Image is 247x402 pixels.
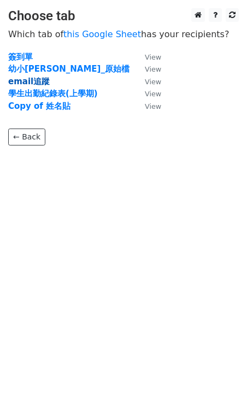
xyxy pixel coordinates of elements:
h3: Choose tab [8,8,239,24]
small: View [145,78,161,86]
small: View [145,53,161,61]
a: Copy of 姓名貼 [8,101,70,111]
iframe: Chat Widget [192,349,247,402]
a: this Google Sheet [63,29,141,39]
a: View [134,77,161,86]
small: View [145,102,161,110]
a: ← Back [8,129,45,145]
div: 聊天小工具 [192,349,247,402]
a: 簽到單 [8,52,33,62]
small: View [145,90,161,98]
a: View [134,89,161,98]
a: email追蹤 [8,77,50,86]
a: View [134,52,161,62]
a: View [134,101,161,111]
a: View [134,64,161,74]
a: 學生出勤紀錄表(上學期) [8,89,98,98]
p: Which tab of has your recipients? [8,28,239,40]
small: View [145,65,161,73]
a: 幼小[PERSON_NAME]_原始檔 [8,64,130,74]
